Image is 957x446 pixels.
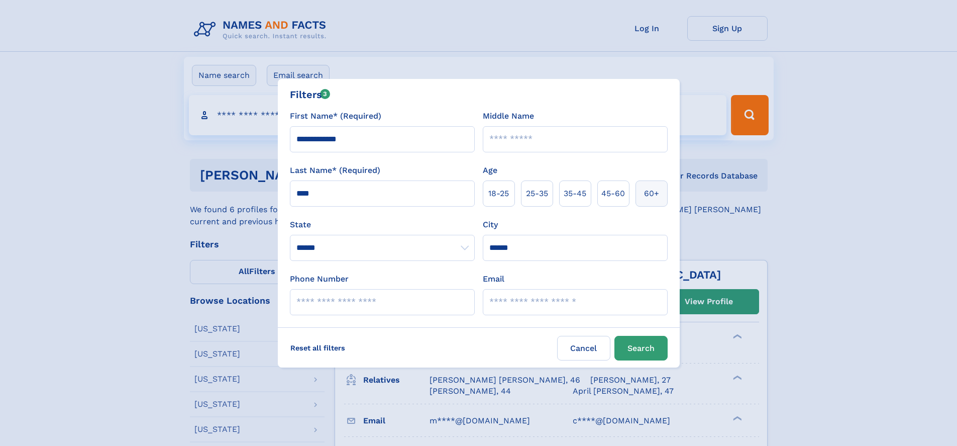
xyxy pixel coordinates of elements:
[644,188,659,200] span: 60+
[290,219,475,231] label: State
[483,273,504,285] label: Email
[290,110,381,122] label: First Name* (Required)
[290,87,331,102] div: Filters
[290,273,349,285] label: Phone Number
[488,188,509,200] span: 18‑25
[483,164,497,176] label: Age
[526,188,548,200] span: 25‑35
[483,219,498,231] label: City
[483,110,534,122] label: Middle Name
[284,336,352,360] label: Reset all filters
[614,336,668,361] button: Search
[564,188,586,200] span: 35‑45
[557,336,610,361] label: Cancel
[290,164,380,176] label: Last Name* (Required)
[601,188,625,200] span: 45‑60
